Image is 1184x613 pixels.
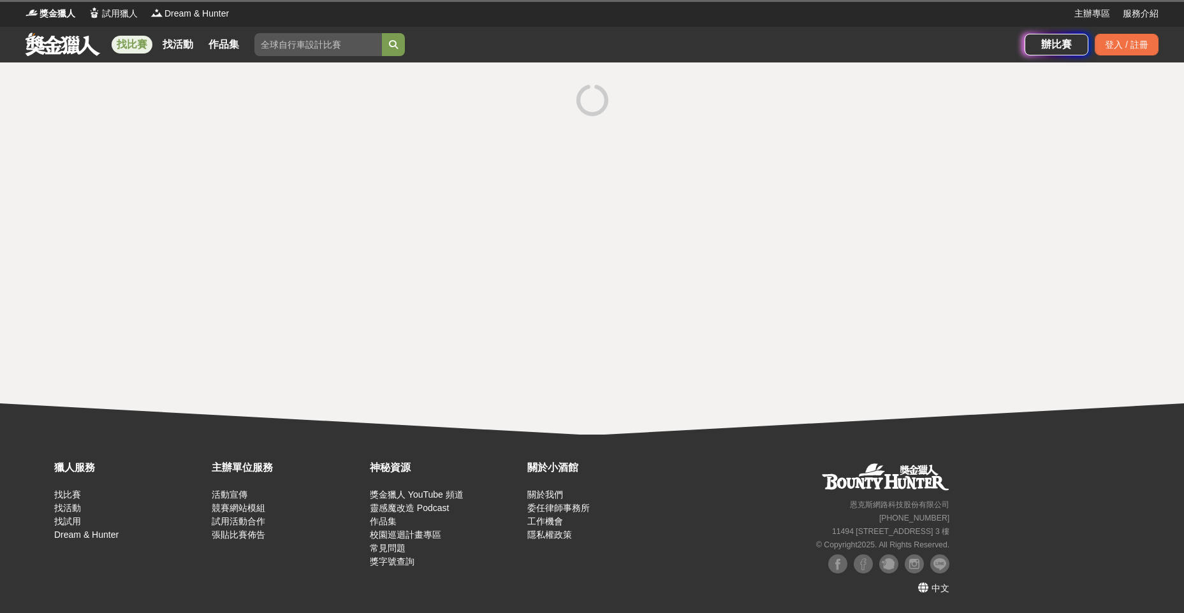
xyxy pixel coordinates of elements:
div: 關於小酒館 [527,460,678,475]
a: Logo試用獵人 [88,7,138,20]
small: 恩克斯網路科技股份有限公司 [850,500,949,509]
a: 服務介紹 [1123,7,1158,20]
a: 找比賽 [54,489,81,500]
div: 登入 / 註冊 [1095,34,1158,55]
div: 神秘資源 [370,460,521,475]
a: Dream & Hunter [54,530,119,540]
a: Logo獎金獵人 [26,7,75,20]
a: 試用活動合作 [212,516,265,526]
small: [PHONE_NUMBER] [879,514,949,523]
a: 張貼比賽佈告 [212,530,265,540]
div: 獵人服務 [54,460,205,475]
a: 靈感魔改造 Podcast [370,503,449,513]
a: LogoDream & Hunter [150,7,229,20]
span: Dream & Hunter [164,7,229,20]
img: Facebook [854,554,873,573]
small: 11494 [STREET_ADDRESS] 3 樓 [832,527,949,536]
a: 委任律師事務所 [527,503,590,513]
a: 獎字號查詢 [370,556,414,566]
a: 工作機會 [527,516,563,526]
img: Logo [150,6,163,19]
small: © Copyright 2025 . All Rights Reserved. [816,540,949,549]
img: LINE [930,554,949,573]
a: 找比賽 [112,36,152,54]
a: 競賽網站模組 [212,503,265,513]
a: 關於我們 [527,489,563,500]
a: 獎金獵人 YouTube 頻道 [370,489,464,500]
a: 隱私權政策 [527,530,572,540]
span: 試用獵人 [102,7,138,20]
span: 獎金獵人 [40,7,75,20]
img: Logo [26,6,38,19]
a: 常見問題 [370,543,406,553]
span: 中文 [932,583,949,593]
img: Instagram [905,554,924,573]
div: 主辦單位服務 [212,460,363,475]
img: Facebook [828,554,847,573]
a: 主辦專區 [1074,7,1110,20]
a: 找試用 [54,516,81,526]
img: Plurk [879,554,898,573]
a: 找活動 [54,503,81,513]
input: 全球自行車設計比賽 [254,33,382,56]
a: 辦比賽 [1025,34,1088,55]
a: 找活動 [157,36,198,54]
a: 活動宣傳 [212,489,247,500]
a: 作品集 [203,36,244,54]
a: 校園巡迴計畫專區 [370,530,441,540]
a: 作品集 [370,516,397,526]
img: Logo [88,6,101,19]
